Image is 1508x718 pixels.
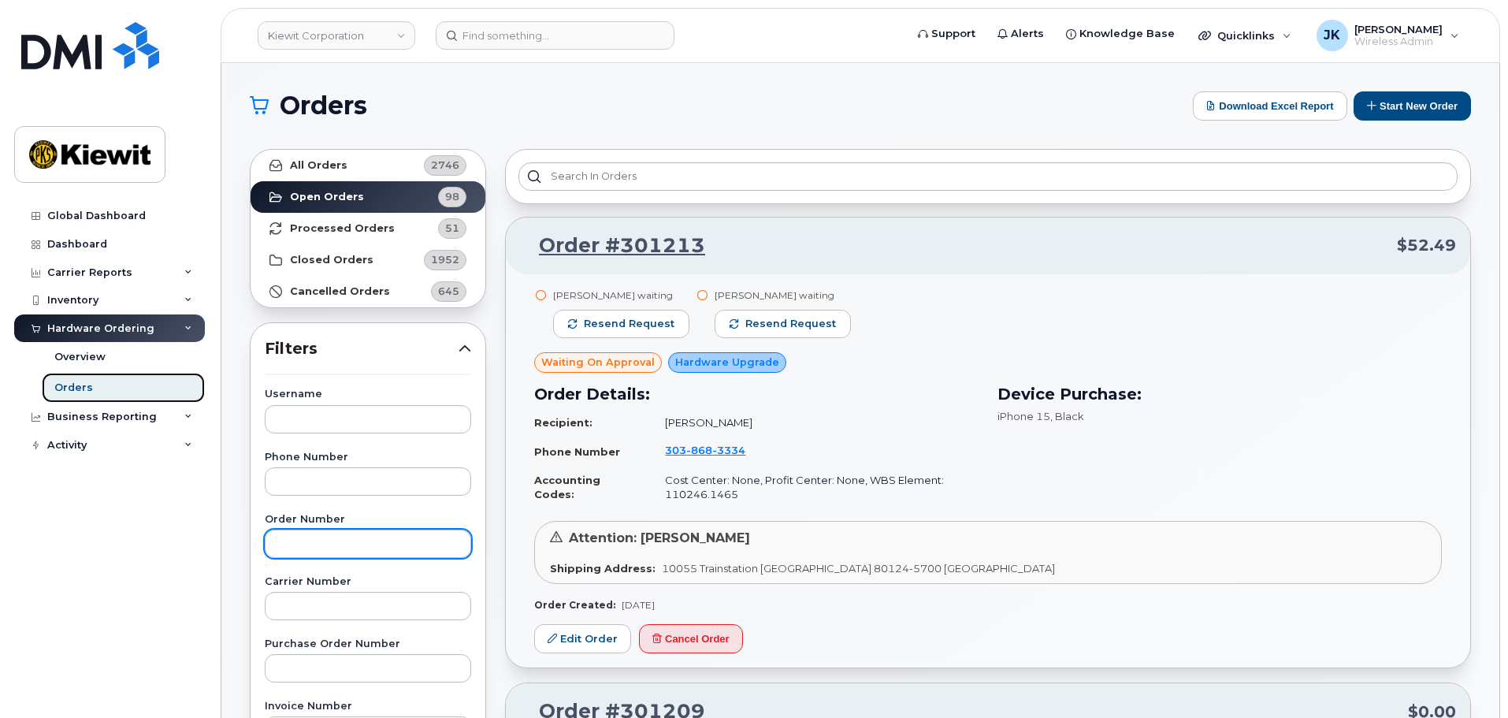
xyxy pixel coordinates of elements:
[622,599,655,611] span: [DATE]
[1397,234,1456,257] span: $52.49
[251,276,485,307] a: Cancelled Orders645
[265,577,471,587] label: Carrier Number
[1354,91,1471,121] button: Start New Order
[1439,649,1496,706] iframe: Messenger Launcher
[534,624,631,653] a: Edit Order
[265,337,459,360] span: Filters
[438,284,459,299] span: 645
[251,150,485,181] a: All Orders2746
[553,310,689,338] button: Resend request
[290,254,373,266] strong: Closed Orders
[251,213,485,244] a: Processed Orders51
[251,244,485,276] a: Closed Orders1952
[265,639,471,649] label: Purchase Order Number
[997,382,1442,406] h3: Device Purchase:
[265,389,471,400] label: Username
[265,452,471,463] label: Phone Number
[518,162,1458,191] input: Search in orders
[290,159,347,172] strong: All Orders
[534,599,615,611] strong: Order Created:
[712,444,745,456] span: 3334
[665,444,745,456] span: 303
[745,317,836,331] span: Resend request
[651,467,979,508] td: Cost Center: None, Profit Center: None, WBS Element: 110246.1465
[553,288,689,302] div: [PERSON_NAME] waiting
[534,474,600,501] strong: Accounting Codes:
[290,285,390,298] strong: Cancelled Orders
[997,410,1050,422] span: iPhone 15
[290,191,364,203] strong: Open Orders
[550,562,656,575] strong: Shipping Address:
[584,317,674,331] span: Resend request
[265,701,471,712] label: Invoice Number
[675,355,779,370] span: Hardware Upgrade
[569,530,750,545] span: Attention: [PERSON_NAME]
[445,221,459,236] span: 51
[251,181,485,213] a: Open Orders98
[715,288,851,302] div: [PERSON_NAME] waiting
[1050,410,1084,422] span: , Black
[520,232,705,260] a: Order #301213
[662,562,1055,575] span: 10055 Trainstation [GEOGRAPHIC_DATA] 80124-5700 [GEOGRAPHIC_DATA]
[541,355,655,370] span: Waiting On Approval
[445,189,459,204] span: 98
[290,222,395,235] strong: Processed Orders
[280,94,367,117] span: Orders
[431,158,459,173] span: 2746
[1193,91,1347,121] button: Download Excel Report
[534,445,620,458] strong: Phone Number
[665,444,764,456] a: 3038683334
[534,382,979,406] h3: Order Details:
[265,515,471,525] label: Order Number
[534,416,592,429] strong: Recipient:
[715,310,851,338] button: Resend request
[651,409,979,437] td: [PERSON_NAME]
[639,624,743,653] button: Cancel Order
[431,252,459,267] span: 1952
[686,444,712,456] span: 868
